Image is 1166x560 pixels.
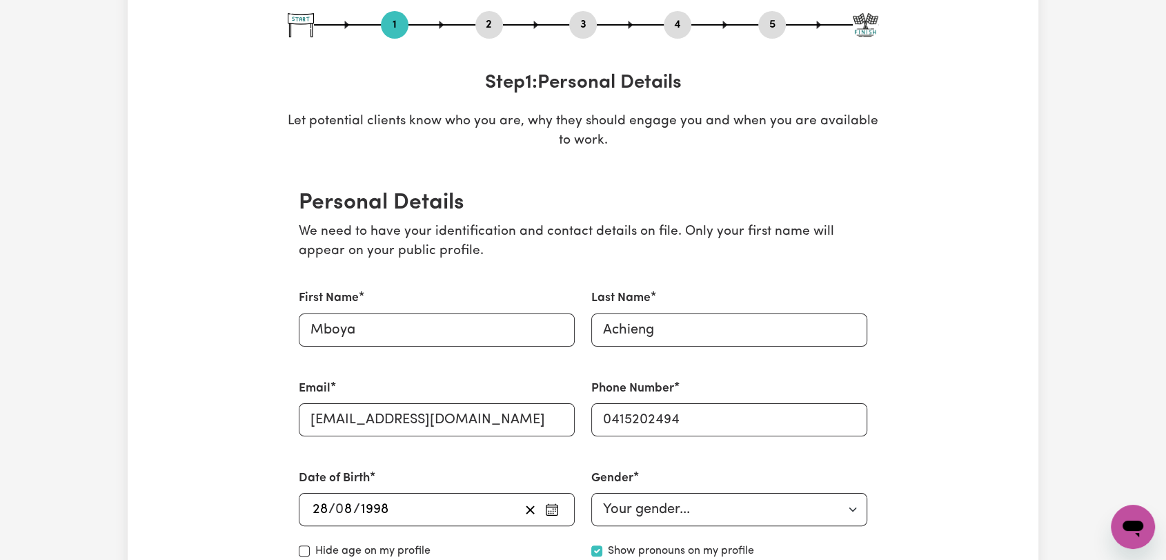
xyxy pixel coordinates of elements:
[335,503,344,516] span: 0
[591,380,674,398] label: Phone Number
[299,289,359,307] label: First Name
[360,499,390,520] input: ----
[608,543,754,559] label: Show pronouns on my profile
[288,72,878,95] h3: Step 1 : Personal Details
[664,16,691,34] button: Go to step 4
[591,289,651,307] label: Last Name
[315,543,431,559] label: Hide age on my profile
[288,112,878,152] p: Let potential clients know who you are, why they should engage you and when you are available to ...
[299,380,330,398] label: Email
[475,16,503,34] button: Go to step 2
[569,16,597,34] button: Go to step 3
[299,190,867,216] h2: Personal Details
[1111,505,1155,549] iframe: Button to launch messaging window
[336,499,353,520] input: --
[299,470,370,487] label: Date of Birth
[591,470,633,487] label: Gender
[312,499,328,520] input: --
[299,222,867,262] p: We need to have your identification and contact details on file. Only your first name will appear...
[381,16,408,34] button: Go to step 1
[353,502,360,517] span: /
[328,502,335,517] span: /
[758,16,786,34] button: Go to step 5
